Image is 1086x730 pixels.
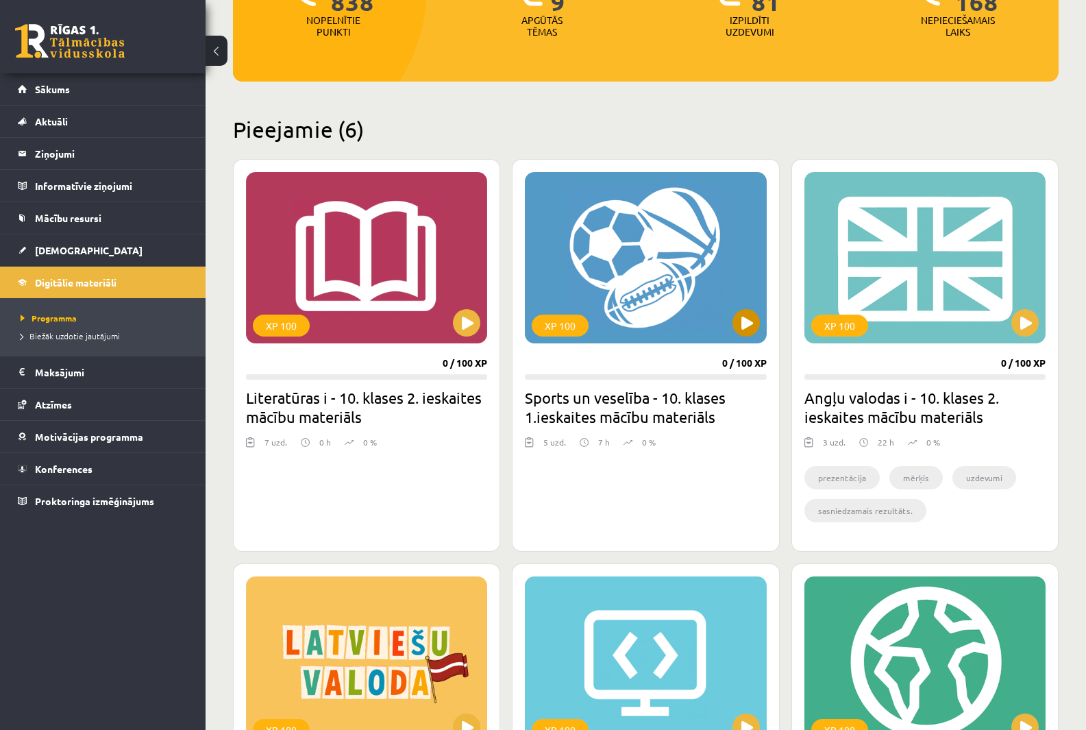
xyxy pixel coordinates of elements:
p: Nepieciešamais laiks [921,14,995,38]
a: Digitālie materiāli [18,267,188,298]
span: Digitālie materiāli [35,276,116,289]
p: Izpildīti uzdevumi [723,14,776,38]
li: mērķis [889,466,943,489]
span: Mācību resursi [35,212,101,224]
legend: Ziņojumi [35,138,188,169]
div: 3 uzd. [823,436,846,457]
legend: Informatīvie ziņojumi [35,170,188,202]
p: 22 h [878,436,894,448]
span: Proktoringa izmēģinājums [35,495,154,507]
a: Aktuāli [18,106,188,137]
li: uzdevumi [952,466,1016,489]
a: Mācību resursi [18,202,188,234]
a: Biežāk uzdotie jautājumi [21,330,192,342]
p: 7 h [598,436,610,448]
h2: Pieejamie (6) [233,116,1059,143]
span: Programma [21,313,77,324]
span: Atzīmes [35,398,72,411]
span: Biežāk uzdotie jautājumi [21,330,120,341]
div: 7 uzd. [264,436,287,457]
li: sasniedzamais rezultāts. [804,499,926,522]
span: [DEMOGRAPHIC_DATA] [35,244,143,256]
a: Proktoringa izmēģinājums [18,485,188,517]
a: Motivācijas programma [18,421,188,452]
span: Motivācijas programma [35,430,143,443]
h2: Sports un veselība - 10. klases 1.ieskaites mācību materiāls [525,388,766,426]
li: prezentācija [804,466,880,489]
legend: Maksājumi [35,356,188,388]
span: Aktuāli [35,115,68,127]
a: Ziņojumi [18,138,188,169]
h2: Literatūras i - 10. klases 2. ieskaites mācību materiāls [246,388,487,426]
p: 0 % [642,436,656,448]
div: XP 100 [532,315,589,337]
p: 0 % [926,436,940,448]
p: 0 h [319,436,331,448]
div: XP 100 [253,315,310,337]
p: Nopelnītie punkti [306,14,360,38]
a: Informatīvie ziņojumi [18,170,188,202]
div: 5 uzd. [543,436,566,457]
a: Maksājumi [18,356,188,388]
span: Sākums [35,83,70,95]
p: 0 % [363,436,377,448]
div: XP 100 [811,315,868,337]
h2: Angļu valodas i - 10. klases 2. ieskaites mācību materiāls [804,388,1046,426]
a: Sākums [18,73,188,105]
a: Programma [21,312,192,324]
a: [DEMOGRAPHIC_DATA] [18,234,188,266]
span: Konferences [35,463,92,475]
a: Rīgas 1. Tālmācības vidusskola [15,24,125,58]
p: Apgūtās tēmas [515,14,569,38]
a: Atzīmes [18,389,188,420]
a: Konferences [18,453,188,485]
